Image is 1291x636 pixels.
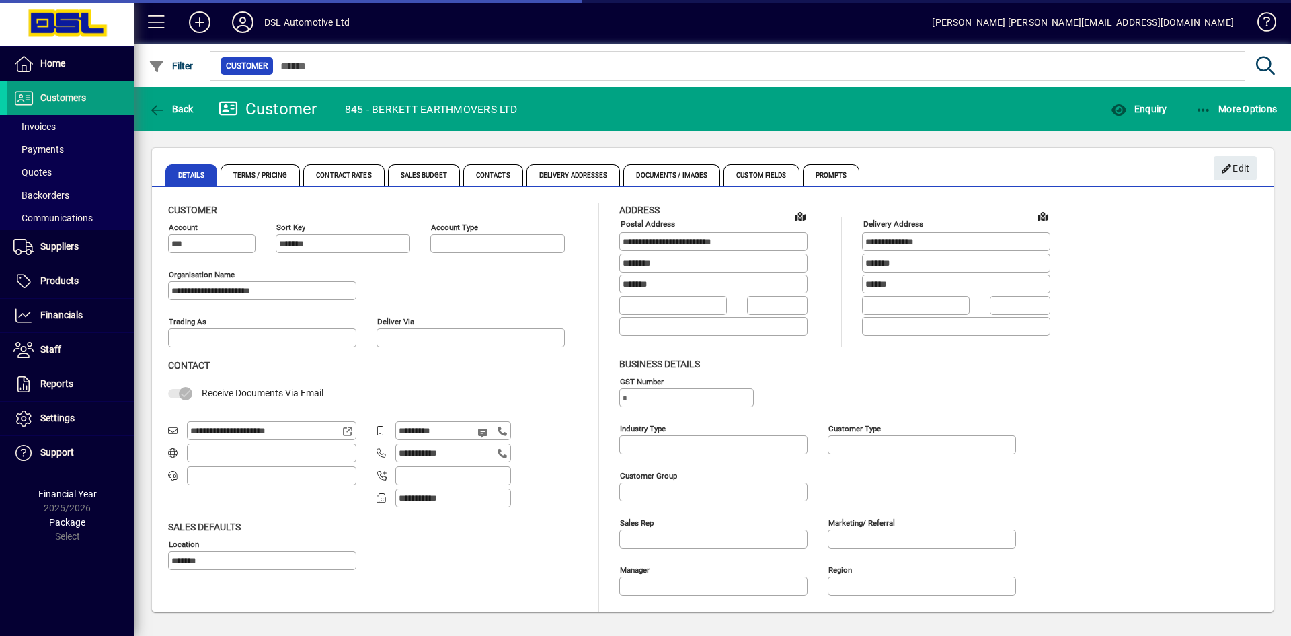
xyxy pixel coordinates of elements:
a: Communications [7,207,134,229]
mat-label: Manager [620,565,650,574]
span: Enquiry [1111,104,1167,114]
span: Payments [13,144,64,155]
mat-label: Account Type [431,223,478,232]
span: More Options [1196,104,1278,114]
mat-label: Industry type [620,423,666,433]
span: Filter [149,61,194,71]
span: Documents / Images [623,164,720,186]
span: Package [49,517,85,528]
a: Products [7,264,134,298]
a: Quotes [7,161,134,184]
span: Contact [168,360,210,371]
mat-label: Sales rep [620,518,654,527]
mat-label: Trading as [169,317,206,326]
span: Back [149,104,194,114]
app-page-header-button: Back [134,97,208,121]
a: Settings [7,402,134,435]
span: Suppliers [40,241,79,252]
span: Terms / Pricing [221,164,301,186]
span: Business details [619,359,700,369]
a: Staff [7,333,134,367]
mat-label: Organisation name [169,270,235,279]
span: Edit [1221,157,1250,180]
span: Communications [13,213,93,223]
button: Add [178,10,221,34]
span: Custom Fields [723,164,799,186]
span: Receive Documents Via Email [202,388,323,398]
mat-label: Deliver via [377,317,414,326]
span: Staff [40,344,61,355]
span: Contacts [463,164,523,186]
span: Customers [40,92,86,103]
mat-label: GST Number [620,376,664,386]
span: Details [165,164,217,186]
a: Reports [7,367,134,401]
div: Customer [219,98,317,120]
a: Knowledge Base [1247,3,1274,46]
mat-label: Customer group [620,470,677,480]
div: [PERSON_NAME] [PERSON_NAME][EMAIL_ADDRESS][DOMAIN_NAME] [932,11,1234,33]
a: Suppliers [7,230,134,264]
span: Customer [226,59,268,73]
button: Back [145,97,197,121]
a: Backorders [7,184,134,207]
span: Support [40,447,74,458]
button: Edit [1214,156,1257,180]
a: Support [7,436,134,470]
span: Address [619,205,660,215]
span: Prompts [803,164,860,186]
span: Customer [168,205,217,215]
span: Products [40,275,79,286]
mat-label: Location [169,539,199,549]
mat-label: Customer type [828,423,881,433]
span: Invoices [13,121,56,132]
a: Home [7,47,134,81]
span: Backorders [13,190,69,201]
span: Reports [40,378,73,389]
a: Invoices [7,115,134,138]
button: Enquiry [1107,97,1170,121]
span: Sales defaults [168,522,241,532]
span: Financial Year [38,489,97,499]
button: Profile [221,10,264,34]
span: Contract Rates [303,164,384,186]
div: 845 - BERKETT EARTHMOVERS LTD [345,99,517,120]
button: Send SMS [468,417,500,449]
span: Home [40,58,65,69]
a: View on map [789,205,811,227]
a: Financials [7,299,134,332]
a: View on map [1032,205,1054,227]
span: Quotes [13,167,52,178]
mat-label: Sort key [276,223,305,232]
a: Payments [7,138,134,161]
span: Sales Budget [388,164,460,186]
span: Settings [40,413,75,423]
button: More Options [1192,97,1281,121]
mat-label: Account [169,223,198,232]
span: Financials [40,310,83,320]
span: Delivery Addresses [526,164,621,186]
button: Filter [145,54,197,78]
mat-label: Marketing/ Referral [828,518,895,527]
mat-label: Region [828,565,852,574]
div: DSL Automotive Ltd [264,11,350,33]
